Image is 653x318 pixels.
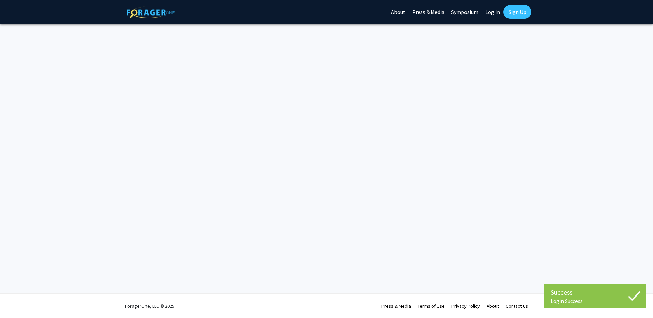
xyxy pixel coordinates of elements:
[487,303,499,309] a: About
[506,303,528,309] a: Contact Us
[418,303,445,309] a: Terms of Use
[551,298,639,304] div: Login Success
[381,303,411,309] a: Press & Media
[125,294,175,318] div: ForagerOne, LLC © 2025
[503,5,531,19] a: Sign Up
[127,6,175,18] img: ForagerOne Logo
[451,303,480,309] a: Privacy Policy
[551,287,639,298] div: Success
